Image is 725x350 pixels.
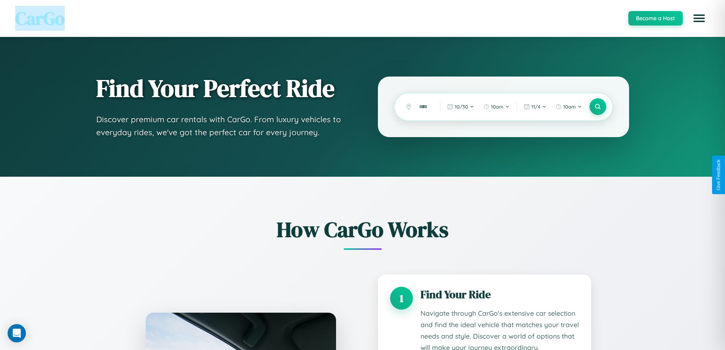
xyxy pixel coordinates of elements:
button: 10am [552,101,586,113]
button: 11/4 [520,101,550,113]
h1: Find Your Perfect Ride [96,75,347,102]
button: 10/30 [443,101,478,113]
button: Open menu [688,8,710,29]
h2: How CarGo Works [134,215,591,244]
span: CarGo [15,6,65,31]
div: 1 [390,287,413,310]
button: Become a Host [628,11,683,26]
span: 10 / 30 [455,104,468,110]
span: 10am [491,104,504,110]
div: Open Intercom Messenger [8,324,26,342]
p: Discover premium car rentals with CarGo. From luxury vehicles to everyday rides, we've got the pe... [96,113,347,139]
h3: Find Your Ride [421,287,579,302]
span: 11 / 4 [531,104,540,110]
button: 10am [480,101,513,113]
div: Give Feedback [716,160,721,190]
span: 10am [563,104,576,110]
